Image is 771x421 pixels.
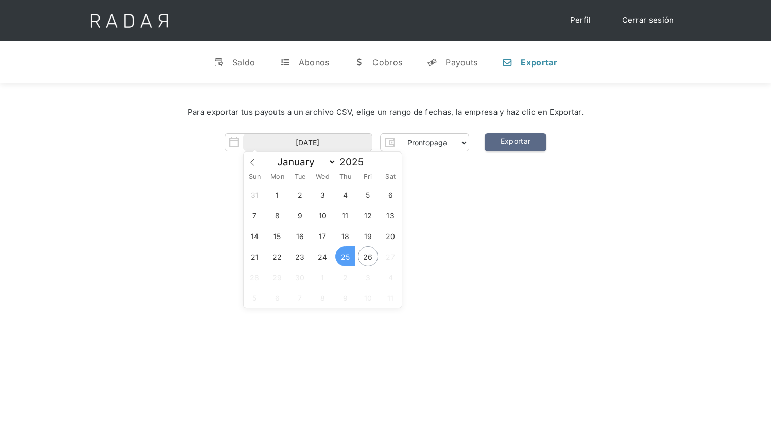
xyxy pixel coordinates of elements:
div: y [427,57,437,68]
span: October 8, 2025 [313,288,333,308]
div: Para exportar tus payouts a un archivo CSV, elige un rango de fechas, la empresa y haz clic en Ex... [31,107,740,119]
a: Cerrar sesión [612,10,684,30]
span: September 3, 2025 [313,184,333,205]
select: Month [272,156,336,169]
span: September 20, 2025 [381,226,401,246]
span: September 23, 2025 [290,246,310,266]
span: October 6, 2025 [267,288,287,308]
span: Wed [311,174,334,180]
span: September 30, 2025 [290,267,310,287]
span: October 11, 2025 [381,288,401,308]
span: September 14, 2025 [245,226,265,246]
a: Exportar [485,133,546,151]
input: Year [336,156,373,168]
span: September 17, 2025 [313,226,333,246]
span: October 5, 2025 [245,288,265,308]
div: Abonos [299,57,330,68]
span: September 15, 2025 [267,226,287,246]
span: September 6, 2025 [381,184,401,205]
a: Perfil [560,10,602,30]
span: September 9, 2025 [290,205,310,225]
span: Tue [288,174,311,180]
span: September 25, 2025 [335,246,355,266]
span: October 3, 2025 [358,267,378,287]
span: Fri [356,174,379,180]
span: September 29, 2025 [267,267,287,287]
span: September 8, 2025 [267,205,287,225]
span: October 1, 2025 [313,267,333,287]
span: September 19, 2025 [358,226,378,246]
span: September 26, 2025 [358,246,378,266]
span: October 10, 2025 [358,288,378,308]
span: September 1, 2025 [267,184,287,205]
span: September 16, 2025 [290,226,310,246]
div: Payouts [446,57,477,68]
span: September 5, 2025 [358,184,378,205]
div: n [502,57,512,68]
div: Cobros [372,57,402,68]
span: October 9, 2025 [335,288,355,308]
form: Form [225,133,469,151]
span: September 11, 2025 [335,205,355,225]
span: Mon [266,174,288,180]
span: October 7, 2025 [290,288,310,308]
div: Exportar [521,57,557,68]
span: September 4, 2025 [335,184,355,205]
div: Saldo [232,57,255,68]
span: September 27, 2025 [381,246,401,266]
span: Sun [244,174,266,180]
span: September 2, 2025 [290,184,310,205]
span: September 12, 2025 [358,205,378,225]
span: Thu [334,174,356,180]
span: September 7, 2025 [245,205,265,225]
span: September 18, 2025 [335,226,355,246]
div: t [280,57,290,68]
span: October 2, 2025 [335,267,355,287]
span: October 4, 2025 [381,267,401,287]
span: September 22, 2025 [267,246,287,266]
span: September 21, 2025 [245,246,265,266]
span: September 24, 2025 [313,246,333,266]
div: v [214,57,224,68]
div: w [354,57,364,68]
span: September 10, 2025 [313,205,333,225]
span: September 28, 2025 [245,267,265,287]
span: August 31, 2025 [245,184,265,205]
span: September 13, 2025 [381,205,401,225]
span: Sat [379,174,402,180]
